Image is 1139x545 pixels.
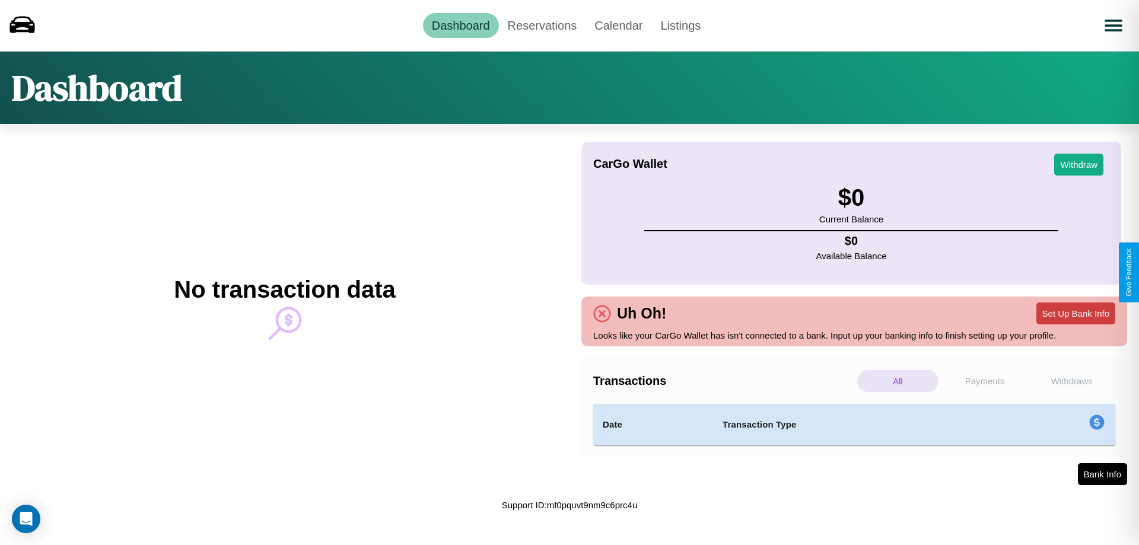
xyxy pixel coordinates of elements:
p: Looks like your CarGo Wallet has isn't connected to a bank. Input up your banking info to finish ... [593,327,1115,343]
button: Set Up Bank Info [1036,302,1115,324]
table: simple table [593,404,1115,445]
a: Dashboard [423,13,499,38]
h4: Transactions [593,374,854,388]
p: Current Balance [819,211,883,227]
p: Payments [944,370,1026,392]
p: Support ID: mf0pquvt9nm9c6prc4u [502,497,637,513]
h3: $ 0 [819,184,883,211]
h4: CarGo Wallet [593,157,667,171]
button: Open menu [1097,9,1130,42]
p: Available Balance [816,248,887,264]
div: Open Intercom Messenger [12,505,40,533]
a: Calendar [586,13,651,38]
h4: Uh Oh! [611,305,672,322]
h4: $ 0 [816,234,887,248]
h1: Dashboard [12,63,182,112]
div: Give Feedback [1125,248,1133,297]
a: Reservations [499,13,586,38]
button: Withdraw [1054,154,1103,176]
h4: Transaction Type [723,417,992,432]
h4: Date [603,417,704,432]
h2: No transaction data [174,276,395,303]
p: Withdraws [1031,370,1112,392]
a: Listings [651,13,710,38]
p: All [857,370,938,392]
button: Bank Info [1078,463,1127,485]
